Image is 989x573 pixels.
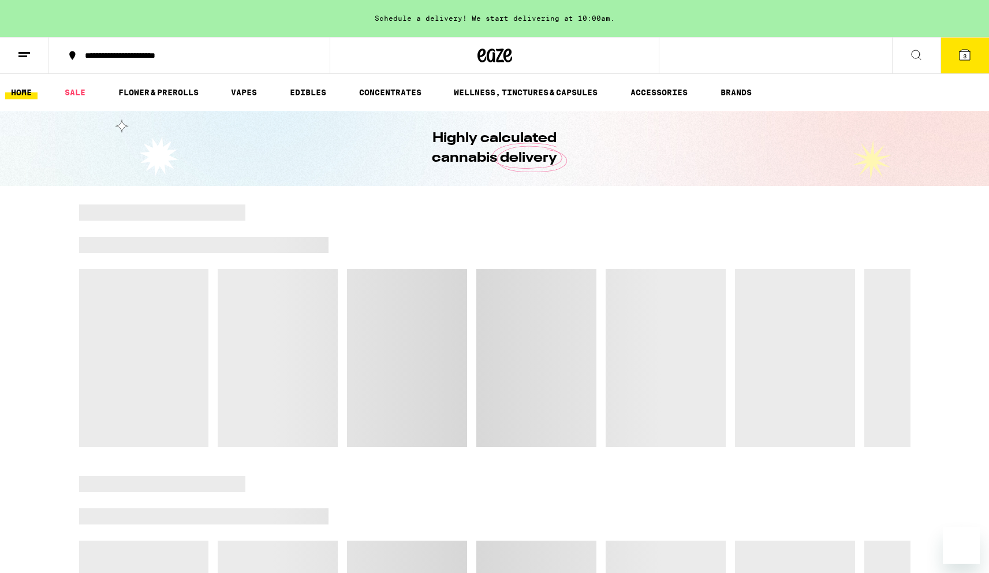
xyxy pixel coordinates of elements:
[943,527,980,564] iframe: Button to launch messaging window
[59,85,91,99] a: SALE
[113,85,204,99] a: FLOWER & PREROLLS
[715,85,757,99] a: BRANDS
[941,38,989,73] button: 3
[448,85,603,99] a: WELLNESS, TINCTURES & CAPSULES
[963,53,966,59] span: 3
[625,85,693,99] a: ACCESSORIES
[225,85,263,99] a: VAPES
[353,85,427,99] a: CONCENTRATES
[400,129,590,168] h1: Highly calculated cannabis delivery
[5,85,38,99] a: HOME
[284,85,332,99] a: EDIBLES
